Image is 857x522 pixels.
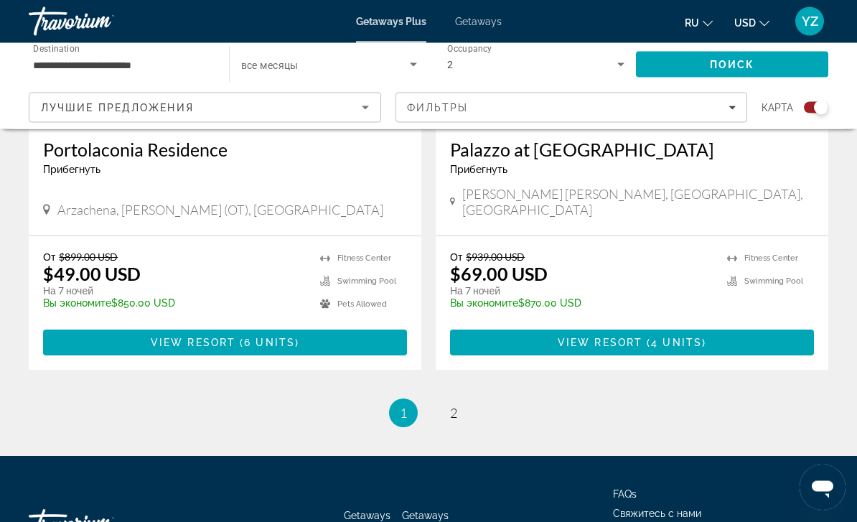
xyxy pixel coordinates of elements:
span: ( ) [235,337,299,349]
span: View Resort [558,337,642,349]
button: View Resort(6 units) [43,330,407,356]
span: Swimming Pool [337,277,396,286]
span: От [43,251,55,264]
span: От [450,251,462,264]
p: $870.00 USD [450,298,713,309]
nav: Pagination [29,399,828,428]
span: Вы экономите [450,298,518,309]
p: $49.00 USD [43,264,141,285]
span: 2 [450,406,457,421]
span: Occupancy [447,45,492,55]
span: 6 units [244,337,295,349]
span: Fitness Center [337,254,391,264]
span: 4 units [651,337,702,349]
p: На 7 ночей [43,285,306,298]
a: Свяжитесь с нами [613,508,701,520]
p: На 7 ночей [450,285,713,298]
iframe: Кнопка запуска окна обмена сообщениями [800,465,846,511]
span: Pets Allowed [337,300,387,309]
span: USD [734,17,756,29]
button: User Menu [791,6,828,37]
span: ru [685,17,699,29]
span: View Resort [151,337,235,349]
span: ( ) [642,337,706,349]
span: $899.00 USD [59,251,118,264]
a: Travorium [29,3,172,40]
p: $850.00 USD [43,298,306,309]
span: Swimming Pool [744,277,803,286]
span: Прибегнуть [450,164,507,176]
span: Лучшие предложения [41,102,194,113]
span: 1 [400,406,407,421]
span: Arzachena, [PERSON_NAME] (OT), [GEOGRAPHIC_DATA] [57,202,383,218]
button: Change currency [734,12,769,33]
span: карта [762,98,793,118]
a: Getaways Plus [356,16,426,27]
button: Search [636,52,829,78]
button: View Resort(4 units) [450,330,814,356]
span: [PERSON_NAME] [PERSON_NAME], [GEOGRAPHIC_DATA], [GEOGRAPHIC_DATA] [462,187,814,218]
span: $939.00 USD [466,251,525,264]
span: Fitness Center [744,254,798,264]
span: YZ [802,14,818,29]
a: FAQs [613,489,637,500]
button: Change language [685,12,713,33]
mat-select: Sort by [41,99,369,116]
a: Portolaconia Residence [43,139,407,161]
input: Select destination [33,57,210,74]
span: Destination [33,44,80,54]
span: Фильтры [407,102,469,113]
span: Поиск [710,59,755,70]
span: 2 [447,59,453,70]
a: Getaways [455,16,502,27]
span: Вы экономите [43,298,111,309]
a: Getaways [344,511,390,522]
span: все месяцы [241,60,299,71]
a: Palazzo at [GEOGRAPHIC_DATA] [450,139,814,161]
span: Прибегнуть [43,164,100,176]
button: Filters [395,93,748,123]
p: $69.00 USD [450,264,548,285]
